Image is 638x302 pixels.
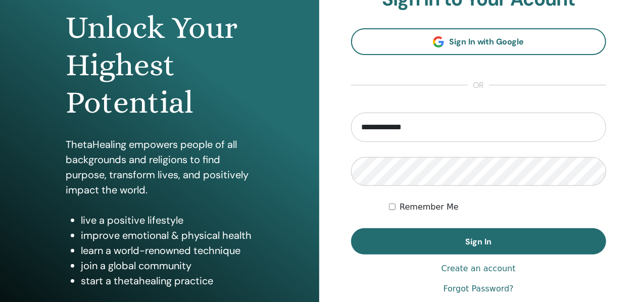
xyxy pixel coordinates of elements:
[441,263,516,275] a: Create an account
[81,258,253,273] li: join a global community
[81,213,253,228] li: live a positive lifestyle
[81,273,253,288] li: start a thetahealing practice
[468,79,489,91] span: or
[400,201,459,213] label: Remember Me
[351,228,607,255] button: Sign In
[81,228,253,243] li: improve emotional & physical health
[351,28,607,55] a: Sign In with Google
[66,9,253,122] h1: Unlock Your Highest Potential
[389,201,606,213] div: Keep me authenticated indefinitely or until I manually logout
[449,36,524,47] span: Sign In with Google
[81,243,253,258] li: learn a world-renowned technique
[465,236,492,247] span: Sign In
[444,283,514,295] a: Forgot Password?
[66,137,253,197] p: ThetaHealing empowers people of all backgrounds and religions to find purpose, transform lives, a...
